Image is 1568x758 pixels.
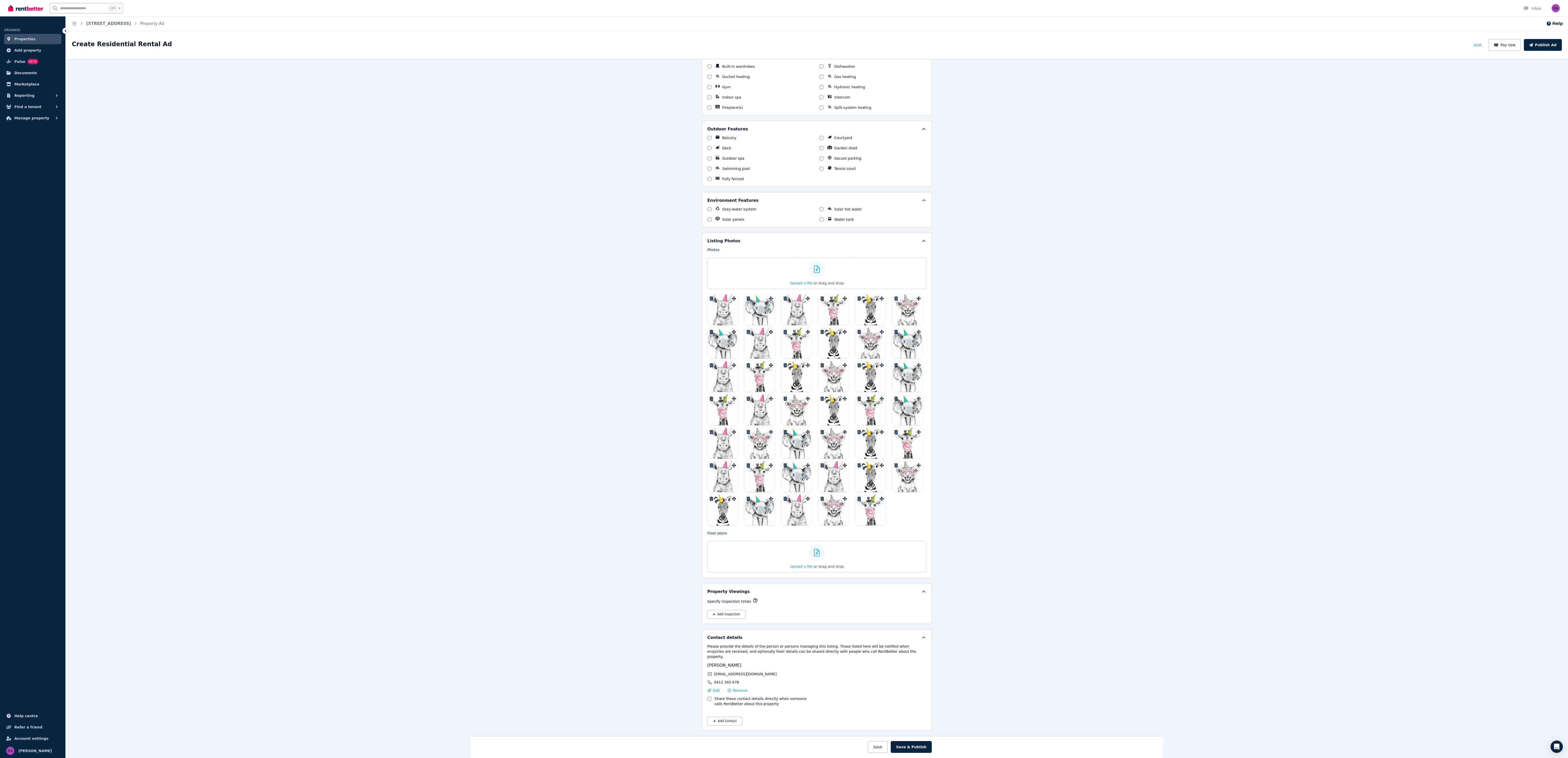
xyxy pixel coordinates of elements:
[814,564,844,569] span: or drag and drop
[14,47,41,53] span: Add property
[722,64,755,69] label: Built-in wardrobes
[4,711,61,721] a: Help centre
[814,281,844,285] span: or drag and drop
[27,59,38,64] span: BETA
[707,717,742,725] button: Add Contact
[707,663,741,668] span: [PERSON_NAME]
[722,176,744,181] label: Fully fenced
[72,40,172,48] h1: Create Residential Rental Ad
[14,81,39,87] span: Marketplace
[790,281,844,286] button: Upload a file or drag and drop
[14,36,36,42] span: Properties
[834,146,857,151] label: Garden shed
[891,741,932,753] button: Save & Publish
[14,735,48,742] span: Account settings
[834,95,850,100] label: Intercom
[707,126,748,132] h5: Outdoor Features
[4,113,61,123] button: Manage property
[1474,43,1481,47] span: Draft
[790,564,844,569] button: Upload a file or drag and drop
[707,644,926,659] p: Please provide the details of the person or persons managing this listing. Those listed here will...
[4,28,20,32] span: ORGANISE
[4,102,61,112] button: Find a tenant
[714,680,739,685] span: 0412 345 678
[713,688,720,693] span: Edit
[722,135,737,140] label: Balcony
[722,166,750,171] label: Swimming pool
[790,564,812,569] span: Upload a file
[119,6,120,10] span: k
[4,68,61,78] a: Documents
[834,84,865,90] label: Hydronic heating
[707,635,742,641] h5: Contact details
[723,688,724,693] span: |
[4,90,61,101] button: Reporting
[834,135,852,140] label: Courtyard
[707,589,750,595] h5: Property Viewings
[733,688,748,693] span: Remove
[1489,39,1521,51] button: Pay now
[868,741,887,753] button: Save
[707,531,926,536] p: Floor plans
[834,166,856,171] label: Tennis court
[140,21,164,26] a: Property Ad
[834,217,854,222] label: Water tank
[1546,21,1563,27] button: Help
[707,688,720,693] button: Edit
[4,56,61,67] a: PulseBETA
[722,95,741,100] label: Indoor spa
[4,45,61,55] a: Add property
[714,696,815,706] label: Share these contact details directly when someone calls RentBetter about this property
[727,688,748,693] button: Remove
[66,16,170,31] nav: Breadcrumb
[707,197,759,204] h5: Environment Features
[4,79,61,89] a: Marketplace
[109,5,116,12] span: Ctrl
[790,281,812,285] span: Upload a file
[4,34,61,44] a: Properties
[86,21,131,26] a: [STREET_ADDRESS]
[722,146,731,151] label: Deck
[714,671,777,677] span: [EMAIL_ADDRESS][DOMAIN_NAME]
[834,64,855,69] label: Dishwasher
[722,74,750,79] label: Ducted heating
[834,156,861,161] label: Secure parking
[722,156,744,161] label: Outdoor spa
[707,610,746,619] button: Add inspection
[14,92,34,99] span: Reporting
[707,238,740,244] h5: Listing Photos
[18,748,52,754] span: [PERSON_NAME]
[14,713,38,719] span: Help centre
[722,217,744,222] label: Solar panels
[1551,741,1563,753] div: Open Intercom Messenger
[14,724,42,730] span: Refer a friend
[707,599,751,604] p: Specify inspection times
[14,115,49,121] span: Manage property
[8,4,43,12] img: RentBetter
[707,247,926,252] p: Photos
[834,74,856,79] label: Gas heating
[834,105,871,110] label: Split-system heating
[14,104,42,110] span: Find a tenant
[14,70,37,76] span: Documents
[6,747,14,755] img: Rochelle S. A.
[4,722,61,732] a: Refer a friend
[1552,4,1560,12] img: Rochelle S. A.
[722,207,756,212] label: Grey-water system
[14,59,25,65] span: Pulse
[1523,6,1541,11] div: Inbox
[834,207,862,212] label: Solar hot water
[4,733,61,744] a: Account settings
[1524,39,1562,51] button: Publish Ad
[722,84,731,90] label: Gym
[722,105,743,110] label: Fireplace(s)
